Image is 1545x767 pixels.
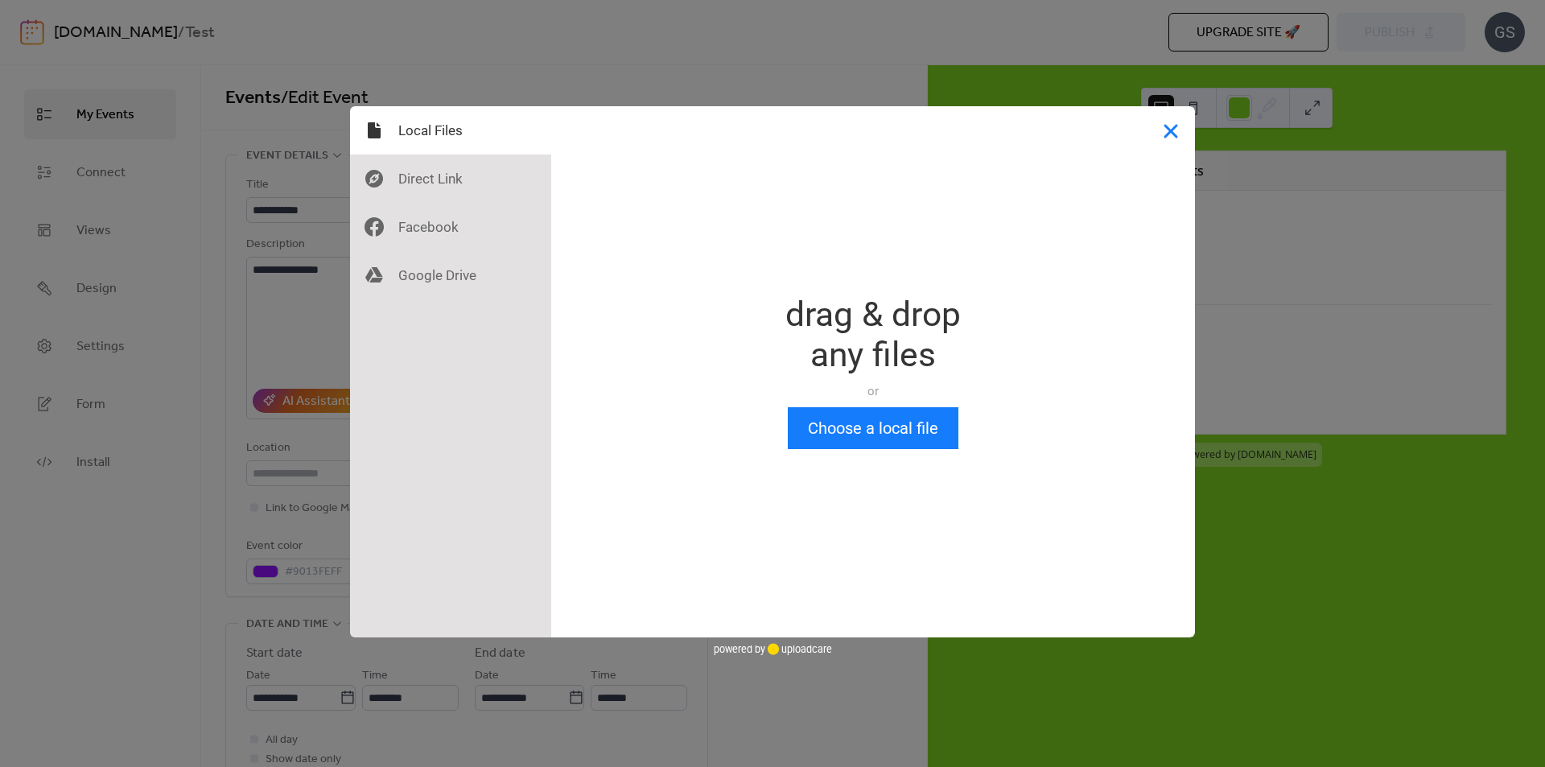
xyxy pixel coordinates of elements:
a: uploadcare [765,643,832,655]
div: Google Drive [350,251,551,299]
div: Facebook [350,203,551,251]
div: Direct Link [350,155,551,203]
button: Choose a local file [788,407,958,449]
div: Local Files [350,106,551,155]
div: drag & drop any files [785,295,961,375]
div: powered by [714,637,832,662]
button: Close [1147,106,1195,155]
div: or [785,383,961,399]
